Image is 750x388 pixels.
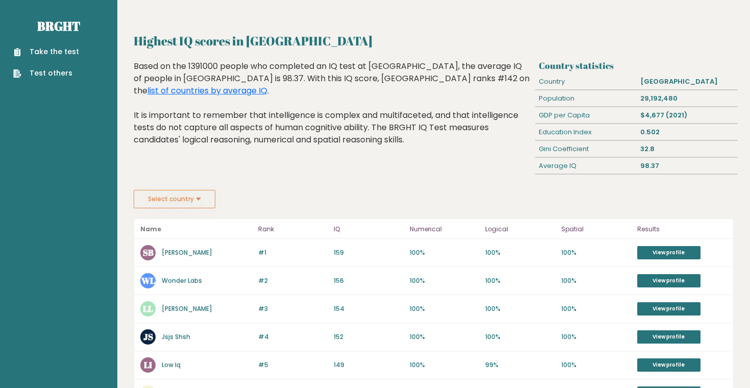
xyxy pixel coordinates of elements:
text: SB [143,247,154,258]
p: Numerical [410,223,480,235]
p: 100% [410,304,480,313]
div: 98.37 [636,158,738,174]
p: 100% [485,332,555,342]
p: 100% [410,360,480,370]
p: 100% [561,360,631,370]
a: [PERSON_NAME] [162,248,212,257]
p: 100% [561,304,631,313]
p: 100% [485,248,555,257]
a: Take the test [13,46,79,57]
p: #5 [258,360,328,370]
a: [PERSON_NAME] [162,304,212,313]
div: Country [535,74,637,90]
a: Low Iq [162,360,181,369]
div: Education Index [535,124,637,140]
div: Average IQ [535,158,637,174]
p: 100% [561,248,631,257]
p: 100% [485,304,555,313]
p: #1 [258,248,328,257]
div: $4,677 (2021) [636,107,738,124]
div: 29,192,480 [636,90,738,107]
a: View profile [637,302,701,316]
div: GDP per Capita [535,107,637,124]
p: 100% [410,276,480,285]
p: 100% [561,276,631,285]
div: Population [535,90,637,107]
p: 156 [334,276,404,285]
div: Gini Coefficient [535,141,637,157]
p: 100% [561,332,631,342]
p: 100% [410,332,480,342]
p: 100% [410,248,480,257]
a: View profile [637,358,701,372]
p: 152 [334,332,404,342]
a: View profile [637,330,701,344]
p: 99% [485,360,555,370]
a: Wonder Labs [162,276,202,285]
a: Jsjs Shsh [162,332,190,341]
p: #3 [258,304,328,313]
a: View profile [637,246,701,259]
div: Based on the 1391000 people who completed an IQ test at [GEOGRAPHIC_DATA], the average IQ of peop... [134,60,531,161]
b: Name [140,225,161,233]
p: Rank [258,223,328,235]
text: JS [143,331,153,343]
p: #2 [258,276,328,285]
h2: Highest IQ scores in [GEOGRAPHIC_DATA] [134,32,734,50]
p: 159 [334,248,404,257]
p: Logical [485,223,555,235]
a: Test others [13,68,79,79]
a: Brght [37,18,80,34]
div: 0.502 [636,124,738,140]
div: [GEOGRAPHIC_DATA] [636,74,738,90]
p: #4 [258,332,328,342]
a: View profile [637,274,701,287]
text: WL [141,275,155,286]
p: Spatial [561,223,631,235]
text: LI [144,359,152,371]
a: list of countries by average IQ [147,85,267,96]
h3: Country statistics [539,60,734,71]
p: 100% [485,276,555,285]
div: 32.8 [636,141,738,157]
p: 154 [334,304,404,313]
button: Select country [134,190,215,208]
p: Results [637,223,727,235]
text: LL [143,303,153,314]
p: IQ [334,223,404,235]
p: 149 [334,360,404,370]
